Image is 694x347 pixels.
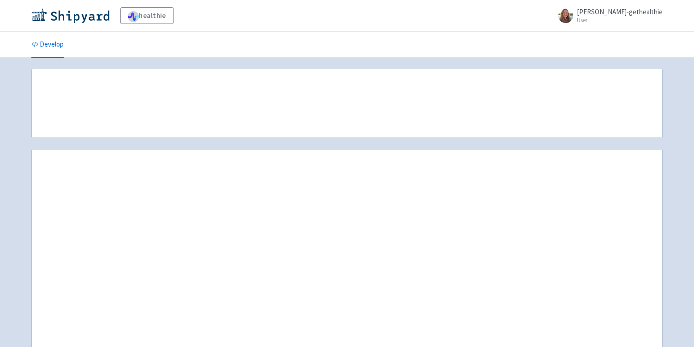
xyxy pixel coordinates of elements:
small: User [577,17,663,23]
a: healthie [120,7,173,24]
a: [PERSON_NAME]-gethealthie User [553,8,663,23]
span: [PERSON_NAME]-gethealthie [577,7,663,16]
a: Develop [31,32,64,58]
img: Shipyard logo [31,8,109,23]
